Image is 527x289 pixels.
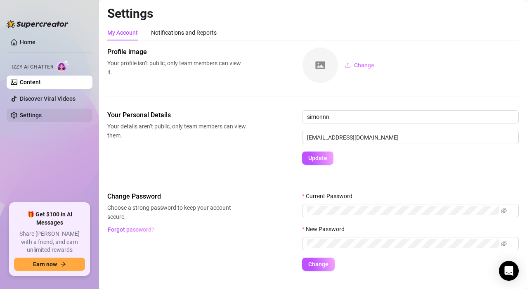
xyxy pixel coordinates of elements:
img: square-placeholder.png [302,47,338,83]
img: AI Chatter [57,60,69,72]
span: Earn now [33,261,57,268]
span: upload [345,62,351,68]
span: Change [354,62,374,69]
a: Discover Viral Videos [20,95,76,102]
div: Open Intercom Messenger [499,261,519,281]
span: 🎁 Get $100 in AI Messages [14,211,85,227]
a: Settings [20,112,42,118]
button: Change [338,59,381,72]
input: Enter name [302,110,519,123]
div: My Account [107,28,138,37]
span: eye-invisible [501,241,507,246]
button: Update [302,152,333,165]
span: Forgot password? [108,226,154,233]
span: Update [308,155,327,161]
span: Your profile isn’t public, only team members can view it. [107,59,246,77]
span: Choose a strong password to keep your account secure. [107,203,246,221]
span: Change [308,261,328,268]
span: Izzy AI Chatter [12,63,53,71]
h2: Settings [107,6,519,21]
input: New Password [307,239,499,248]
span: eye-invisible [501,208,507,213]
a: Home [20,39,35,45]
img: logo-BBDzfeDw.svg [7,20,69,28]
span: Share [PERSON_NAME] with a friend, and earn unlimited rewards [14,230,85,254]
span: Change Password [107,192,246,201]
label: Current Password [302,192,358,201]
input: Enter new email [302,131,519,144]
input: Current Password [307,206,499,215]
button: Forgot password? [107,223,154,236]
label: New Password [302,225,350,234]
button: Earn nowarrow-right [14,258,85,271]
span: arrow-right [60,261,66,267]
span: Profile image [107,47,246,57]
button: Change [302,258,335,271]
div: Notifications and Reports [151,28,217,37]
span: Your Personal Details [107,110,246,120]
a: Content [20,79,41,85]
span: Your details aren’t public, only team members can view them. [107,122,246,140]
